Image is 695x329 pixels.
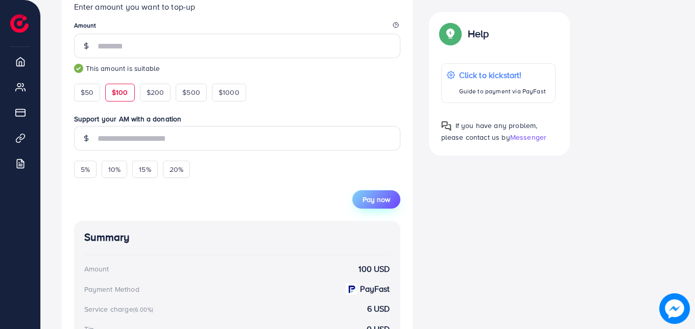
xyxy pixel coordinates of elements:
[459,69,546,81] p: Click to kickstart!
[363,194,390,205] span: Pay now
[74,64,83,73] img: guide
[84,304,156,314] div: Service charge
[84,284,139,294] div: Payment Method
[74,114,400,124] label: Support your AM with a donation
[139,164,151,174] span: 15%
[468,28,489,40] p: Help
[112,87,128,97] span: $100
[74,63,400,73] small: This amount is suitable
[170,164,183,174] span: 20%
[133,306,153,314] small: (6.00%)
[360,283,390,295] strong: PayFast
[459,85,546,97] p: Guide to payment via PayFast
[358,263,390,275] strong: 100 USD
[108,164,121,174] span: 10%
[510,132,546,142] span: Messenger
[74,21,400,34] legend: Amount
[81,164,90,174] span: 5%
[346,284,357,295] img: payment
[367,303,390,315] strong: 6 USD
[441,24,460,43] img: Popup guide
[81,87,93,97] span: $50
[84,231,390,244] h4: Summary
[74,1,400,13] p: Enter amount you want to top-up
[84,264,109,274] div: Amount
[10,14,29,33] img: logo
[182,87,200,97] span: $500
[352,190,400,209] button: Pay now
[659,293,690,324] img: image
[441,121,451,131] img: Popup guide
[219,87,239,97] span: $1000
[441,120,538,142] span: If you have any problem, please contact us by
[147,87,164,97] span: $200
